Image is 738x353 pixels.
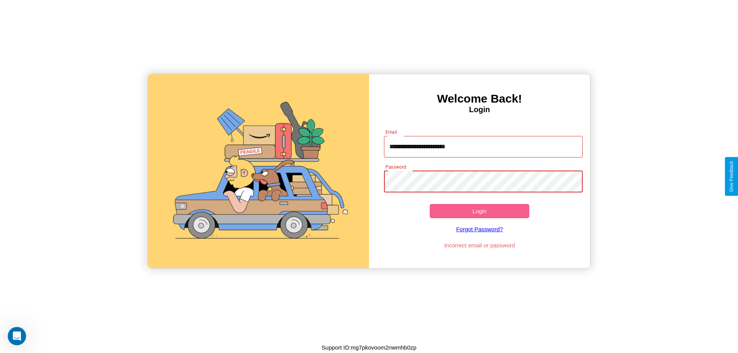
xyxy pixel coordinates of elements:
label: Password [386,164,406,170]
h4: Login [369,105,590,114]
button: Login [430,204,529,218]
label: Email [386,129,397,135]
p: Incorrect email or password [380,240,579,250]
iframe: Intercom live chat [8,327,26,345]
div: Give Feedback [729,161,734,192]
img: gif [148,74,369,268]
p: Support ID: mg7pkovoom2nwmhb0zp [322,342,417,353]
a: Forgot Password? [380,218,579,240]
h3: Welcome Back! [369,92,590,105]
